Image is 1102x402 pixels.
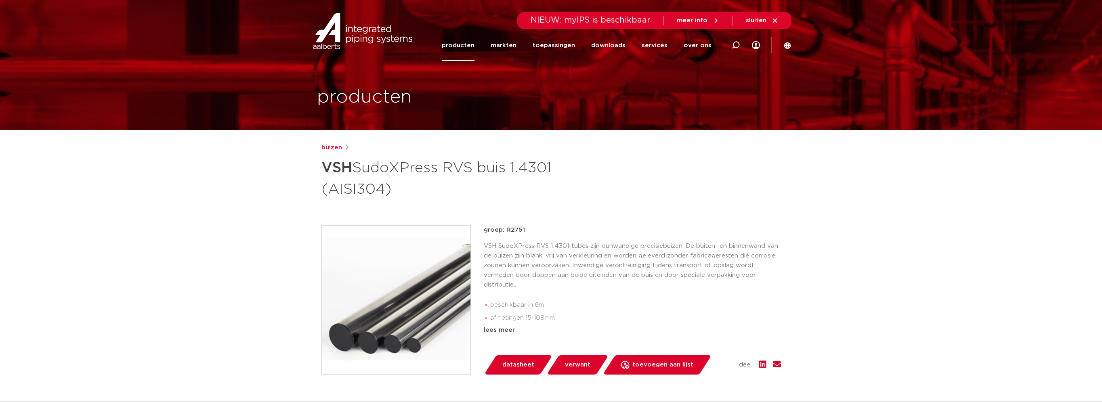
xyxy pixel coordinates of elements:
li: beschikbaar in 6m [490,299,781,312]
span: NIEUW: myIPS is beschikbaar [531,16,651,24]
p: groep: R2751 [484,225,781,235]
h1: SudoXPress RVS buis 1.4301 (AISI304) [321,156,625,199]
a: verwant [546,355,609,375]
img: Product Image for VSH SudoXPress RVS buis 1.4301 (AISI304) [322,226,470,374]
span: datasheet [502,358,534,371]
span: toevoegen aan lijst [632,358,693,371]
a: producten [442,30,474,61]
nav: Menu [442,30,712,61]
strong: VSH [321,161,352,175]
a: meer info [677,17,720,24]
a: datasheet [484,355,552,375]
a: services [642,30,667,61]
a: markten [491,30,516,61]
a: sluiten [746,17,779,24]
a: toepassingen [533,30,575,61]
a: buizen [321,143,342,153]
li: afmetingen 15-108mm [490,312,781,325]
span: verwant [565,358,590,371]
div: lees meer [484,325,781,335]
a: downloads [591,30,626,61]
span: meer info [677,17,707,23]
span: deel: [739,360,753,370]
p: VSH SudoXPress RVS 1.4301 tubes zijn dunwandige precisiebuizen. De buiten- en binnenwand van de b... [484,241,781,290]
span: sluiten [746,17,766,23]
h1: producten [317,84,412,110]
a: over ons [684,30,712,61]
